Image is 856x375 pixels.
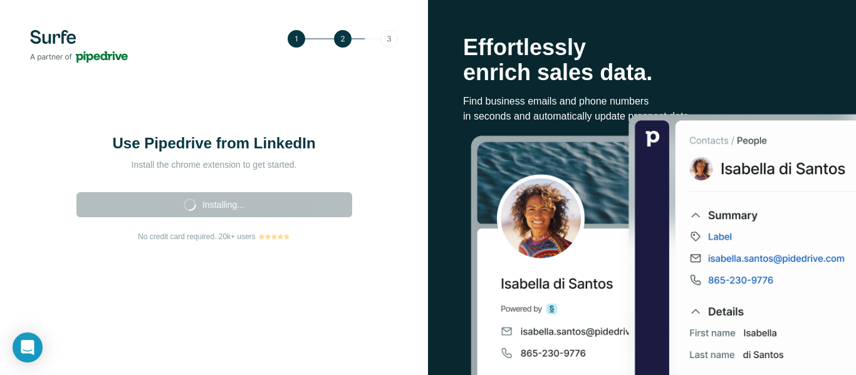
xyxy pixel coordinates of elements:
[138,231,256,242] span: No credit card required. 20k+ users
[89,158,340,171] p: Install the chrome extension to get started.
[89,133,340,153] h1: Use Pipedrive from LinkedIn
[463,94,821,109] p: Find business emails and phone numbers
[471,113,856,375] img: Surfe Stock Photo - Selling good vibes
[463,35,821,60] p: Effortlessly
[288,30,398,48] img: Step 2
[463,109,821,124] p: in seconds and automatically update prospect data.
[13,332,43,362] div: Open Intercom Messenger
[463,60,821,85] p: enrich sales data.
[30,30,128,63] img: Surfe's logo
